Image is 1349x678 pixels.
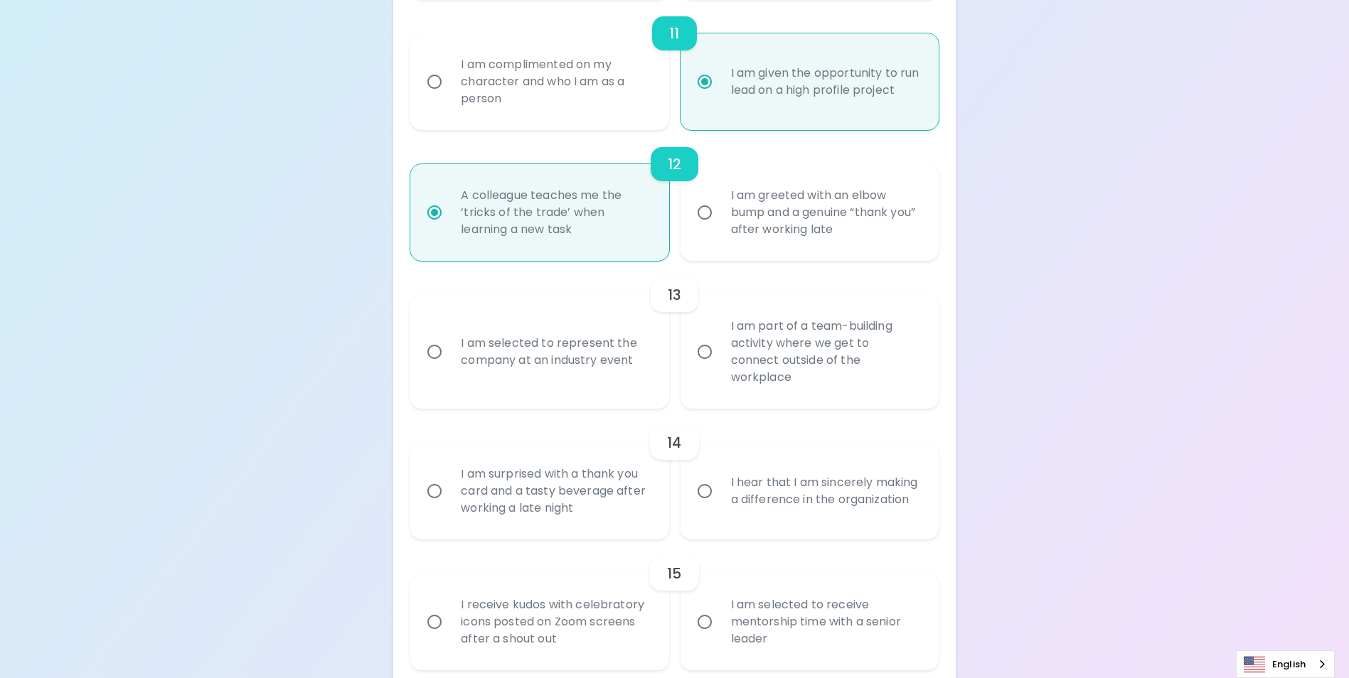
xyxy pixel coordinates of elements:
div: choice-group-check [410,409,938,539]
div: I am complimented on my character and who I am as a person [449,39,661,124]
div: I am surprised with a thank you card and a tasty beverage after working a late night [449,448,661,534]
h6: 14 [667,431,681,454]
a: English [1237,651,1334,677]
div: choice-group-check [410,130,938,261]
div: I hear that I am sincerely making a difference in the organization [720,457,931,525]
div: I am selected to receive mentorship time with a senior leader [720,579,931,664]
h6: 13 [668,284,681,306]
div: A colleague teaches me the ‘tricks of the trade’ when learning a new task [449,170,661,255]
div: choice-group-check [410,261,938,409]
div: I am greeted with an elbow bump and a genuine “thank you” after working late [720,170,931,255]
div: Language [1236,650,1335,678]
div: I am selected to represent the company at an industry event [449,318,661,386]
div: I receive kudos with celebratory icons posted on Zoom screens after a shout out [449,579,661,664]
aside: Language selected: English [1236,650,1335,678]
h6: 11 [669,22,679,45]
div: I am part of a team-building activity where we get to connect outside of the workplace [720,301,931,403]
h6: 12 [668,153,681,176]
h6: 15 [667,562,681,585]
div: I am given the opportunity to run lead on a high profile project [720,48,931,116]
div: choice-group-check [410,539,938,670]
